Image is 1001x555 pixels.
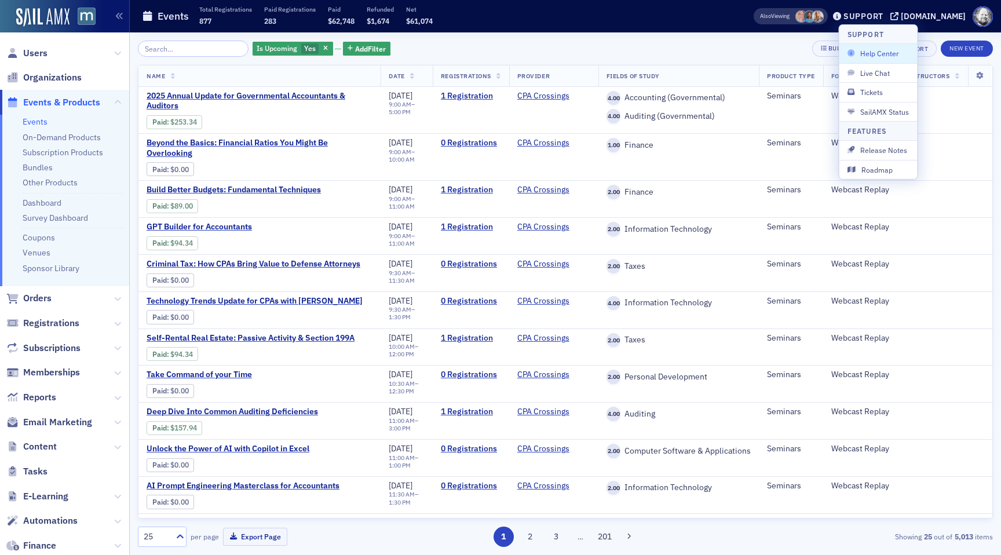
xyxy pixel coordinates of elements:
div: Webcast Replay [831,481,889,491]
time: 11:30 AM [389,276,415,284]
span: Personal Development [620,372,707,382]
div: – [389,101,424,116]
a: CPA Crossings [517,370,569,380]
a: E-Learning [6,490,68,503]
span: Memberships [23,366,80,379]
time: 11:00 AM [389,202,415,210]
div: Paid: 0 - $0 [147,162,194,176]
a: 0 Registrations [441,481,501,491]
a: Deep Dive Into Common Auditing Deficiencies [147,407,341,417]
a: Content [6,440,57,453]
a: CPA Crossings [517,222,569,232]
span: CPA Crossings [517,481,590,491]
a: Coupons [23,232,55,243]
a: CPA Crossings [517,296,569,306]
span: Information Technology [620,483,712,493]
p: Refunded [367,5,394,13]
label: per page [191,531,219,542]
a: 2025 Annual Update for Governmental Accountants & Auditors [147,91,372,111]
span: Viewing [760,12,790,20]
span: [DATE] [389,406,412,417]
span: : [152,276,170,284]
button: Bulk Actions [812,41,882,57]
div: Showing out of items [716,531,993,542]
span: [DATE] [389,517,412,528]
time: 11:00 AM [389,454,415,462]
span: Is Upcoming [257,43,297,53]
span: Tasks [23,465,48,478]
span: $253.34 [170,118,197,126]
span: Margaret DeRoose [803,10,816,23]
a: Paid [152,350,167,359]
a: CPA Crossings [517,185,569,195]
span: Fields Of Study [607,72,660,80]
span: [DATE] [389,480,412,491]
span: : [152,202,170,210]
span: 4.00 [607,296,621,311]
span: Format [831,72,857,80]
span: Provider [517,72,550,80]
span: 2.00 [607,185,621,199]
a: 0 Registrations [441,138,501,148]
button: 201 [595,527,615,547]
span: 4.00 [607,407,621,421]
span: Release Notes [847,145,909,155]
span: 4.00 [607,109,621,123]
a: Automations [6,514,78,527]
span: Product Type [767,72,814,80]
button: New Event [941,41,993,57]
span: [DATE] [389,369,412,379]
time: 11:00 AM [389,417,415,425]
span: $157.94 [170,423,197,432]
a: Orders [6,292,52,305]
a: Email Marketing [6,416,92,429]
p: Paid [328,5,355,13]
span: Taxes [620,335,645,345]
div: 25 [144,531,169,543]
span: Finance [23,539,56,552]
strong: 5,013 [952,531,975,542]
div: Paid: 0 - $0 [147,273,194,287]
span: Finance [620,187,653,198]
span: Help Center [847,48,909,59]
a: Finance [6,539,56,552]
div: – [389,148,424,163]
span: Unlock the Power of AI with Copilot in Excel [147,444,341,454]
span: [DATE] [389,258,412,269]
time: 1:30 PM [389,498,411,506]
p: Net [406,5,433,13]
a: View Homepage [70,8,96,27]
a: 1 Registration [441,185,501,195]
div: – [389,417,424,432]
a: 0 Registrations [441,370,501,380]
a: Build Better Budgets: Fundamental Techniques [147,185,341,195]
span: 2.00 [607,481,621,495]
div: – [389,269,424,284]
span: $0.00 [170,461,189,469]
span: … [572,531,589,542]
span: Auditing [620,409,655,419]
h1: Events [158,9,189,23]
span: Name [147,72,165,80]
a: Survey Dashboard [23,213,88,223]
a: 0 Registrations [441,259,501,269]
time: 5:00 PM [389,108,411,116]
div: Webcast Replay [831,296,889,306]
span: $62,748 [328,16,355,25]
div: – [389,232,424,247]
div: Seminars [767,91,814,101]
time: 11:00 AM [389,239,415,247]
span: Add Filter [355,43,386,54]
img: SailAMX [78,8,96,25]
button: AddFilter [343,42,390,56]
span: Registrations [23,317,79,330]
div: Seminars [767,222,814,232]
a: Registrations [6,317,79,330]
time: 12:30 PM [389,387,414,395]
span: E-Learning [23,490,68,503]
a: Subscriptions [6,342,81,355]
time: 9:00 AM [389,148,411,156]
div: – [389,306,424,321]
a: Paid [152,423,167,432]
